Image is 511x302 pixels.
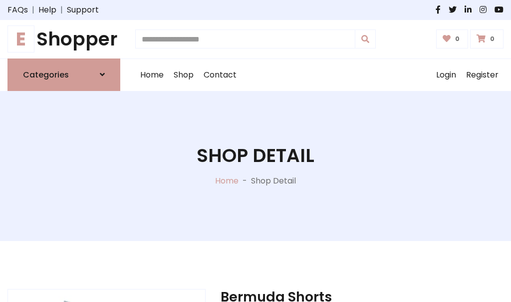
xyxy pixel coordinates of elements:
span: 0 [488,34,497,43]
a: Support [67,4,99,16]
a: Login [431,59,461,91]
h1: Shop Detail [197,144,314,167]
h1: Shopper [7,28,120,50]
p: Shop Detail [251,175,296,187]
a: Home [215,175,239,186]
a: FAQs [7,4,28,16]
a: 0 [470,29,504,48]
a: Contact [199,59,242,91]
a: Shop [169,59,199,91]
span: 0 [453,34,462,43]
a: Categories [7,58,120,91]
a: EShopper [7,28,120,50]
h6: Categories [23,70,69,79]
span: E [7,25,34,52]
a: 0 [436,29,469,48]
a: Home [135,59,169,91]
a: Help [38,4,56,16]
a: Register [461,59,504,91]
span: | [56,4,67,16]
span: | [28,4,38,16]
p: - [239,175,251,187]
